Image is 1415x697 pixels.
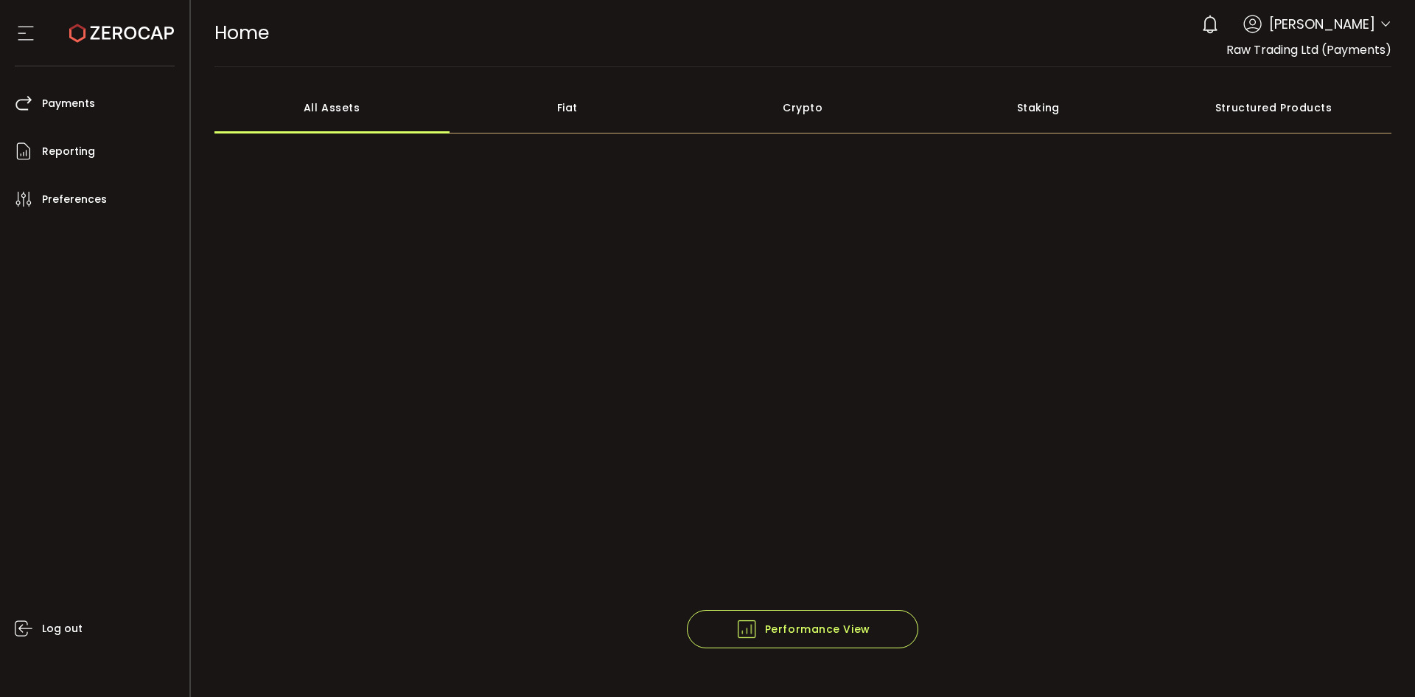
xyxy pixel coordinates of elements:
[1226,41,1391,58] span: Raw Trading Ltd (Payments)
[1269,14,1375,34] span: [PERSON_NAME]
[42,93,95,114] span: Payments
[214,20,269,46] span: Home
[687,610,918,648] button: Performance View
[1341,626,1415,697] iframe: Chat Widget
[42,189,107,210] span: Preferences
[1156,82,1392,133] div: Structured Products
[920,82,1156,133] div: Staking
[214,82,450,133] div: All Assets
[450,82,685,133] div: Fiat
[736,618,870,640] span: Performance View
[42,618,83,639] span: Log out
[685,82,921,133] div: Crypto
[42,141,95,162] span: Reporting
